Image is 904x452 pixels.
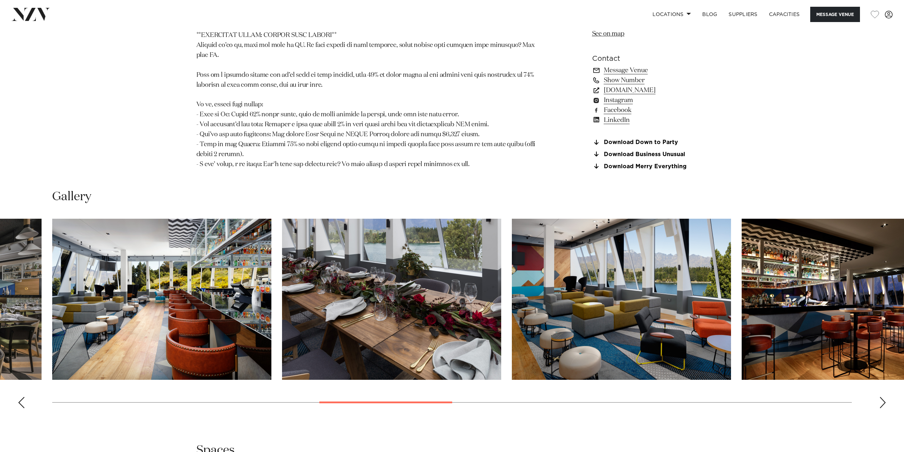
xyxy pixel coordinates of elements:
[592,139,708,145] a: Download Down to Party
[52,189,91,205] h2: Gallery
[592,30,624,37] a: See on map
[592,75,708,85] a: Show Number
[592,95,708,105] a: Instagram
[647,7,697,22] a: Locations
[592,65,708,75] a: Message Venue
[592,85,708,95] a: [DOMAIN_NAME]
[592,163,708,170] a: Download Merry Everything
[697,7,723,22] a: BLOG
[592,115,708,125] a: LinkedIn
[810,7,860,22] button: Message Venue
[592,53,708,64] h6: Contact
[723,7,763,22] a: SUPPLIERS
[592,151,708,158] a: Download Business Unusual
[512,219,731,380] swiper-slide: 10 / 21
[11,8,50,21] img: nzv-logo.png
[592,105,708,115] a: Facebook
[282,219,501,380] swiper-slide: 9 / 21
[763,7,806,22] a: Capacities
[52,219,271,380] swiper-slide: 8 / 21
